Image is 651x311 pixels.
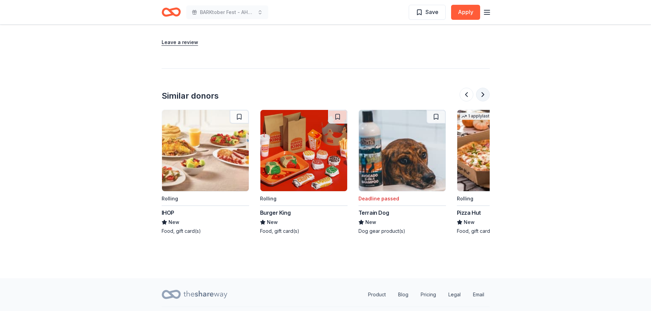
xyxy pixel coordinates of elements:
div: Rolling [457,195,473,203]
div: Deadline passed [358,195,399,203]
div: Food, gift card(s) [260,228,348,235]
div: IHOP [162,209,174,217]
a: Home [162,4,181,20]
div: Rolling [260,195,276,203]
div: Rolling [162,195,178,203]
span: BARKtober Fest - AHA Leader of Impact [200,8,255,16]
nav: quick links [363,288,490,301]
div: Terrain Dog [358,209,389,217]
span: New [365,218,376,226]
a: Email [467,288,490,301]
button: Apply [451,5,480,20]
img: Image for Terrain Dog [359,110,446,191]
a: Image for Terrain DogDeadline passedTerrain DogNewDog gear product(s) [358,110,446,235]
a: Image for Pizza Hut1 applylast weekRollingPizza HutNewFood, gift card(s) [457,110,544,235]
button: Save [409,5,446,20]
a: Legal [443,288,466,301]
a: Pricing [415,288,442,301]
img: Image for IHOP [162,110,249,191]
div: Pizza Hut [457,209,481,217]
div: Food, gift card(s) [162,228,249,235]
div: 1 apply last week [460,113,503,120]
span: New [267,218,278,226]
img: Image for Pizza Hut [457,110,544,191]
span: New [168,218,179,226]
div: Food, gift card(s) [457,228,544,235]
a: Image for Burger KingRollingBurger KingNewFood, gift card(s) [260,110,348,235]
span: Save [425,8,438,16]
button: BARKtober Fest - AHA Leader of Impact [186,5,268,19]
span: New [464,218,475,226]
a: Blog [393,288,414,301]
a: Product [363,288,391,301]
div: Dog gear product(s) [358,228,446,235]
img: Image for Burger King [260,110,347,191]
div: Similar donors [162,90,219,101]
button: Leave a review [162,38,198,46]
div: Burger King [260,209,291,217]
a: Image for IHOPRollingIHOPNewFood, gift card(s) [162,110,249,235]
